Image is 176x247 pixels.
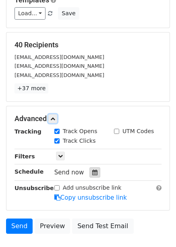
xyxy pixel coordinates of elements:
label: UTM Codes [122,127,154,136]
h5: 40 Recipients [14,40,162,49]
a: Copy unsubscribe link [54,194,127,201]
a: Preview [35,219,70,234]
small: [EMAIL_ADDRESS][DOMAIN_NAME] [14,63,104,69]
a: Load... [14,7,46,20]
small: [EMAIL_ADDRESS][DOMAIN_NAME] [14,72,104,78]
strong: Unsubscribe [14,185,54,191]
a: Send Test Email [72,219,133,234]
a: +37 more [14,83,48,93]
h5: Advanced [14,114,162,123]
strong: Filters [14,153,35,160]
label: Add unsubscribe link [63,184,122,192]
label: Track Clicks [63,137,96,145]
a: Send [6,219,33,234]
strong: Schedule [14,168,43,175]
strong: Tracking [14,128,41,135]
iframe: Chat Widget [136,209,176,247]
span: Send now [54,169,84,176]
label: Track Opens [63,127,97,136]
small: [EMAIL_ADDRESS][DOMAIN_NAME] [14,54,104,60]
button: Save [58,7,79,20]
